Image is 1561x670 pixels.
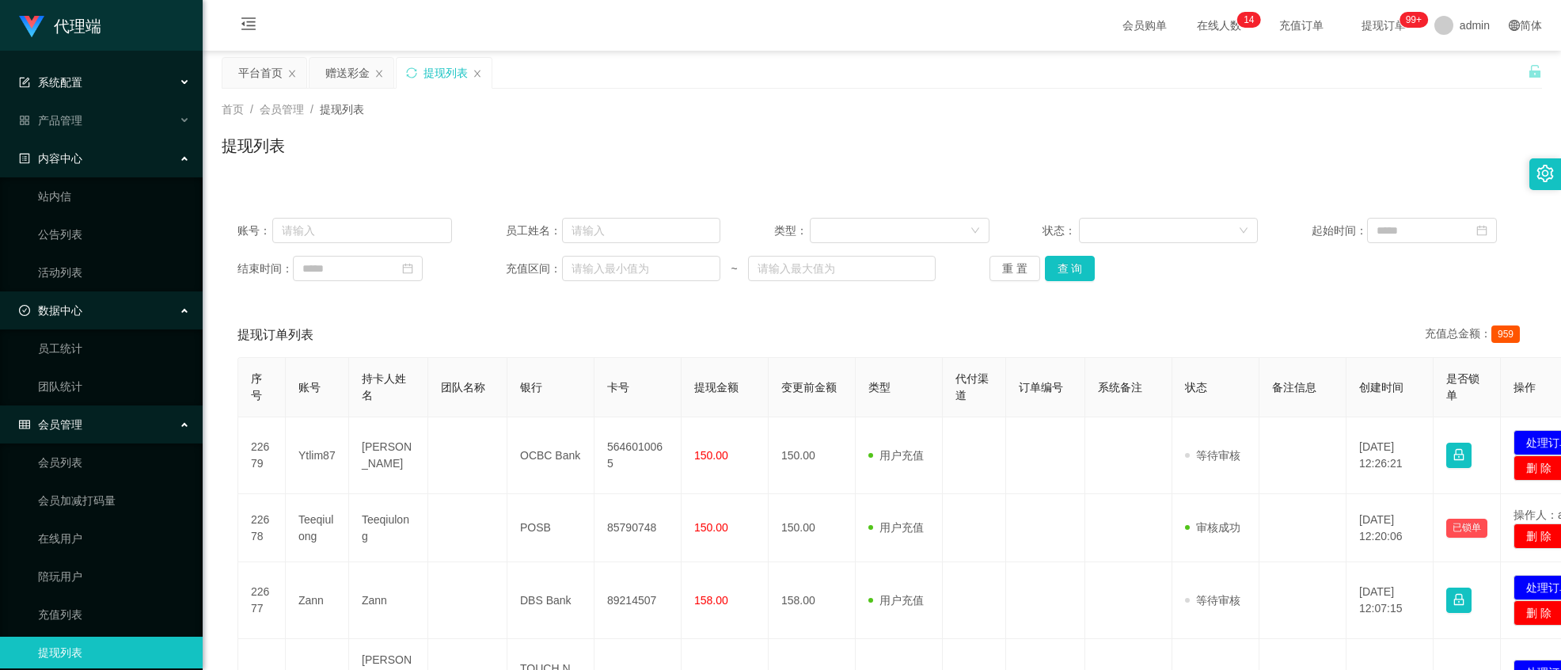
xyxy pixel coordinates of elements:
[507,417,594,494] td: OCBC Bank
[237,325,313,345] span: 提现订单列表
[38,561,190,592] a: 陪玩用户
[594,562,682,639] td: 89214507
[1354,20,1414,31] span: 提现订单
[238,562,286,639] td: 22677
[286,417,349,494] td: Ytlim87
[320,103,364,116] span: 提现列表
[260,103,304,116] span: 会员管理
[1446,372,1479,402] span: 是否锁单
[769,494,856,562] td: 150.00
[349,562,428,639] td: Zann
[38,333,190,364] a: 员工统计
[1446,519,1487,538] button: 已锁单
[1312,223,1367,239] span: 起始时间：
[1400,12,1428,28] sup: 1173
[423,58,468,88] div: 提现列表
[1244,12,1249,28] p: 1
[374,69,384,78] i: 图标: close
[222,134,285,158] h1: 提现列表
[1045,256,1096,281] button: 查 询
[769,562,856,639] td: 158.00
[38,599,190,630] a: 充值列表
[1446,443,1472,468] button: 图标: lock
[868,449,924,462] span: 用户充值
[1237,12,1260,28] sup: 14
[19,114,82,127] span: 产品管理
[507,494,594,562] td: POSB
[19,419,30,430] i: 图标: table
[325,58,370,88] div: 赠送彩金
[562,218,720,243] input: 请输入
[562,256,720,281] input: 请输入最小值为
[520,381,542,394] span: 银行
[868,381,891,394] span: 类型
[1185,381,1207,394] span: 状态
[38,523,190,554] a: 在线用户
[38,219,190,250] a: 公告列表
[250,103,253,116] span: /
[222,103,244,116] span: 首页
[1446,588,1472,613] button: 图标: lock
[38,637,190,668] a: 提现列表
[1249,12,1255,28] p: 4
[54,1,101,51] h1: 代理端
[1425,325,1526,345] div: 充值总金额：
[19,153,30,164] i: 图标: profile
[868,521,924,534] span: 用户充值
[748,256,936,281] input: 请输入最大值为
[607,381,629,394] span: 卡号
[237,223,272,239] span: 账号：
[1185,449,1240,462] span: 等待审核
[1491,325,1520,343] span: 959
[594,494,682,562] td: 85790748
[251,372,262,402] span: 序号
[955,372,989,402] span: 代付渠道
[774,223,810,239] span: 类型：
[1239,226,1248,237] i: 图标: down
[694,594,728,607] span: 158.00
[441,381,485,394] span: 团队名称
[1272,381,1316,394] span: 备注信息
[38,257,190,288] a: 活动列表
[1359,381,1403,394] span: 创建时间
[507,562,594,639] td: DBS Bank
[38,447,190,478] a: 会员列表
[1043,223,1078,239] span: 状态：
[362,372,406,402] span: 持卡人姓名
[594,417,682,494] td: 5646010065
[506,223,562,239] span: 员工姓名：
[38,181,190,212] a: 站内信
[349,417,428,494] td: [PERSON_NAME]
[237,261,293,277] span: 结束时间：
[1528,64,1542,78] i: 图标: unlock
[238,417,286,494] td: 22679
[286,562,349,639] td: Zann
[1514,381,1536,394] span: 操作
[1346,562,1434,639] td: [DATE] 12:07:15
[473,69,482,78] i: 图标: close
[1346,494,1434,562] td: [DATE] 12:20:06
[1346,417,1434,494] td: [DATE] 12:26:21
[38,485,190,516] a: 会员加减打码量
[238,58,283,88] div: 平台首页
[310,103,313,116] span: /
[19,76,82,89] span: 系统配置
[1476,225,1487,236] i: 图标: calendar
[19,16,44,38] img: logo.9652507e.png
[970,226,980,237] i: 图标: down
[349,494,428,562] td: Teeqiulong
[1536,165,1554,182] i: 图标: setting
[286,494,349,562] td: Teeqiulong
[19,19,101,32] a: 代理端
[1185,521,1240,534] span: 审核成功
[506,261,562,277] span: 充值区间：
[287,69,297,78] i: 图标: close
[298,381,321,394] span: 账号
[1185,594,1240,607] span: 等待审核
[694,449,728,462] span: 150.00
[781,381,837,394] span: 变更前金额
[1509,20,1520,31] i: 图标: global
[694,521,728,534] span: 150.00
[769,417,856,494] td: 150.00
[868,594,924,607] span: 用户充值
